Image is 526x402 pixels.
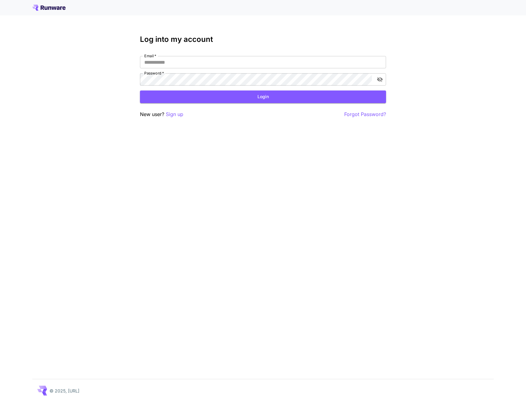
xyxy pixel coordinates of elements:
label: Password [144,70,164,76]
label: Email [144,53,156,58]
button: toggle password visibility [374,74,385,85]
button: Forgot Password? [344,111,386,118]
p: © 2025, [URL] [50,388,79,394]
p: New user? [140,111,183,118]
button: Login [140,90,386,103]
h3: Log into my account [140,35,386,44]
button: Sign up [166,111,183,118]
